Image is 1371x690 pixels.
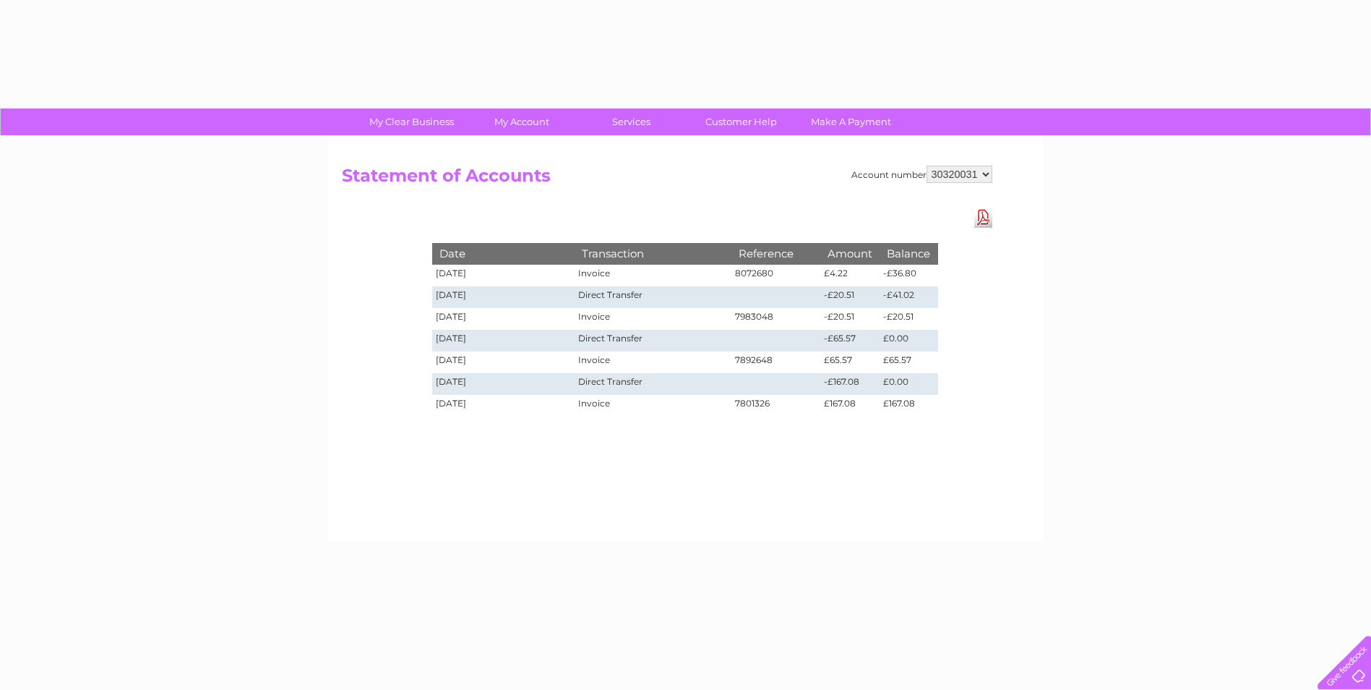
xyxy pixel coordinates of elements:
td: Direct Transfer [575,373,731,395]
th: Amount [820,243,880,264]
td: 7983048 [731,308,821,330]
a: My Account [462,108,581,135]
a: Services [572,108,691,135]
td: -£167.08 [820,373,880,395]
a: Make A Payment [791,108,911,135]
th: Reference [731,243,821,264]
th: Date [432,243,575,264]
td: £167.08 [820,395,880,417]
td: -£41.02 [880,286,937,308]
td: 7892648 [731,352,821,373]
td: -£65.57 [820,330,880,352]
td: £65.57 [820,352,880,373]
td: -£36.80 [880,265,937,286]
td: 8072680 [731,265,821,286]
td: Direct Transfer [575,286,731,308]
h2: Statement of Accounts [342,166,992,193]
td: -£20.51 [820,286,880,308]
td: Invoice [575,265,731,286]
a: My Clear Business [352,108,471,135]
td: Invoice [575,395,731,417]
td: £0.00 [880,330,937,352]
td: £65.57 [880,352,937,373]
td: -£20.51 [880,308,937,330]
td: Direct Transfer [575,330,731,352]
td: [DATE] [432,373,575,395]
a: Customer Help [682,108,801,135]
td: -£20.51 [820,308,880,330]
td: Invoice [575,308,731,330]
a: Download Pdf [974,207,992,228]
th: Balance [880,243,937,264]
td: [DATE] [432,395,575,417]
td: £167.08 [880,395,937,417]
td: £0.00 [880,373,937,395]
td: 7801326 [731,395,821,417]
td: Invoice [575,352,731,373]
td: [DATE] [432,286,575,308]
div: Account number [851,166,992,183]
td: [DATE] [432,308,575,330]
td: [DATE] [432,352,575,373]
td: £4.22 [820,265,880,286]
td: [DATE] [432,265,575,286]
th: Transaction [575,243,731,264]
td: [DATE] [432,330,575,352]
